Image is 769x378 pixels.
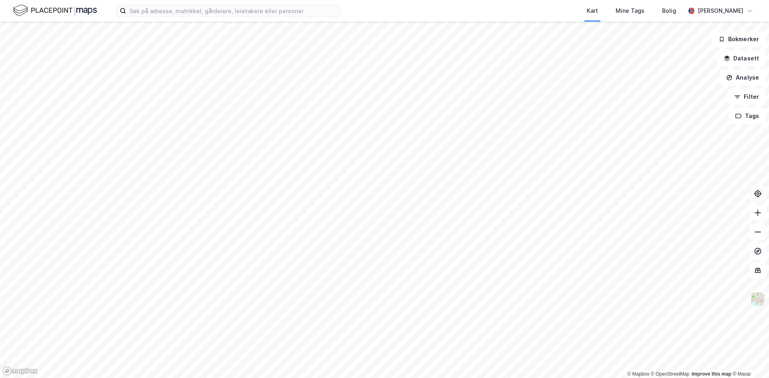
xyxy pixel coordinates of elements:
[712,31,766,47] button: Bokmerker
[126,5,340,17] input: Søk på adresse, matrikkel, gårdeiere, leietakere eller personer
[729,340,769,378] div: Kontrollprogram for chat
[719,70,766,86] button: Analyse
[729,108,766,124] button: Tags
[717,50,766,66] button: Datasett
[727,89,766,105] button: Filter
[616,6,644,16] div: Mine Tags
[750,292,765,307] img: Z
[662,6,676,16] div: Bolig
[13,4,97,18] img: logo.f888ab2527a4732fd821a326f86c7f29.svg
[627,371,649,377] a: Mapbox
[698,6,743,16] div: [PERSON_NAME]
[587,6,598,16] div: Kart
[2,366,38,376] a: Mapbox homepage
[651,371,690,377] a: OpenStreetMap
[692,371,731,377] a: Improve this map
[729,340,769,378] iframe: Chat Widget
